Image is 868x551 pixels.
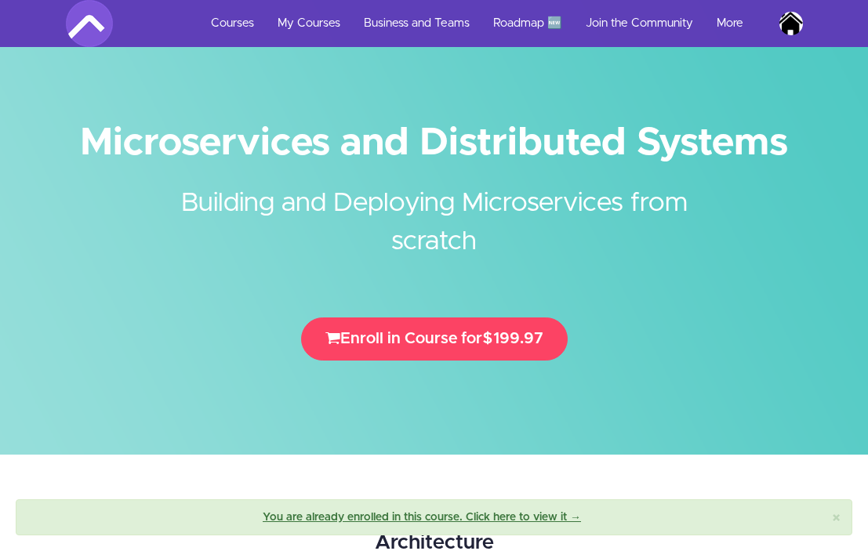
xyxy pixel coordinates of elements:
[832,510,841,527] button: Close
[832,510,841,527] span: ×
[66,125,803,161] h1: Microservices and Distributed Systems
[779,12,803,35] img: buetcse110@gmail.com
[482,331,543,346] span: $199.97
[301,317,568,361] button: Enroll in Course for$199.97
[140,161,728,278] h2: Building and Deploying Microservices from scratch
[263,512,581,523] a: You are already enrolled in this course. Click here to view it →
